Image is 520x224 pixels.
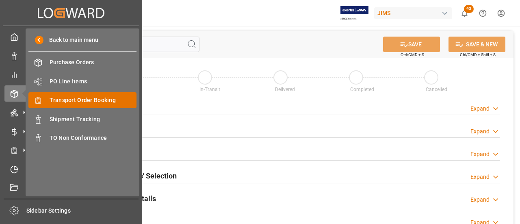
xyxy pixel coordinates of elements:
span: Delivered [275,87,295,92]
button: Help Center [474,4,492,22]
div: Expand [470,104,490,113]
img: Exertis%20JAM%20-%20Email%20Logo.jpg_1722504956.jpg [340,6,368,20]
a: Purchase Orders [28,54,136,70]
a: PO Line Items [28,73,136,89]
button: SAVE [383,37,440,52]
span: 43 [464,5,474,13]
span: Cancelled [426,87,447,92]
span: TO Non Conformance [50,134,137,142]
span: In-Transit [199,87,220,92]
a: TO Non Conformance [28,130,136,146]
span: PO Line Items [50,77,137,86]
span: Completed [350,87,374,92]
a: Shipment Tracking [28,111,136,127]
button: JIMS [374,5,455,21]
span: Back to main menu [43,36,98,44]
div: Expand [470,127,490,136]
a: Transport Order Booking [28,92,136,108]
div: Expand [470,173,490,181]
a: Timeslot Management V2 [4,161,138,177]
button: show 43 new notifications [455,4,474,22]
a: Document Management [4,180,138,196]
span: Ctrl/CMD + Shift + S [460,52,496,58]
a: My Cockpit [4,29,138,45]
div: Expand [470,196,490,204]
div: Expand [470,150,490,159]
span: Transport Order Booking [50,96,137,104]
div: JIMS [374,7,452,19]
a: Data Management [4,48,138,63]
a: My Reports [4,67,138,83]
span: Sidebar Settings [26,207,139,215]
span: Purchase Orders [50,58,137,67]
button: SAVE & NEW [448,37,505,52]
span: Shipment Tracking [50,115,137,124]
span: Ctrl/CMD + S [401,52,424,58]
